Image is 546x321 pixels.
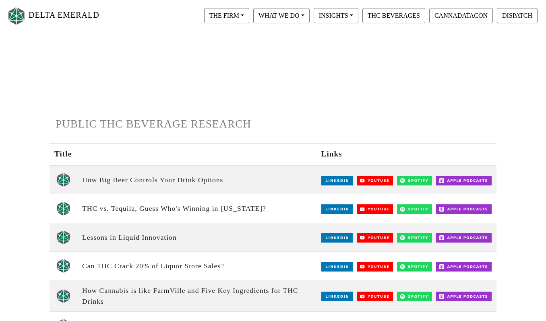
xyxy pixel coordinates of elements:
[50,144,77,165] th: Title
[397,233,432,243] img: Spotify
[427,12,495,19] a: CANNADATACON
[321,204,353,214] img: LinkedIn
[77,165,316,194] td: How Big Beer Controls Your Drink Options
[77,252,316,280] td: Can THC Crack 20% of Liquor Store Sales?
[397,176,432,185] img: Spotify
[56,259,70,273] img: unscripted logo
[357,176,393,185] img: YouTube
[357,204,393,214] img: YouTube
[397,204,432,214] img: Spotify
[436,292,492,301] img: Apple Podcasts
[357,292,393,301] img: YouTube
[495,12,540,19] a: DISPATCH
[316,144,496,165] th: Links
[56,117,490,131] h1: PUBLIC THC BEVERAGE RESEARCH
[357,262,393,272] img: YouTube
[362,8,425,23] button: THC BEVERAGES
[321,176,353,185] img: LinkedIn
[436,176,492,185] img: Apple Podcasts
[321,262,353,272] img: LinkedIn
[56,201,70,216] img: unscripted logo
[321,292,353,301] img: LinkedIn
[77,223,316,251] td: Lessons in Liquid Innovation
[321,233,353,243] img: LinkedIn
[436,233,492,243] img: Apple Podcasts
[397,262,432,272] img: Spotify
[429,8,493,23] button: CANNADATACON
[6,5,27,27] img: Logo
[360,12,427,19] a: THC BEVERAGES
[6,3,99,29] a: DELTA EMERALD
[436,262,492,272] img: Apple Podcasts
[436,204,492,214] img: Apple Podcasts
[314,8,358,23] button: INSIGHTS
[56,289,70,303] img: unscripted logo
[77,280,316,312] td: How Cannabis is like FarmVille and Five Key Ingredients for THC Drinks
[497,8,538,23] button: DISPATCH
[204,8,249,23] button: THE FIRM
[56,173,70,187] img: unscripted logo
[397,292,432,301] img: Spotify
[357,233,393,243] img: YouTube
[253,8,310,23] button: WHAT WE DO
[56,230,70,245] img: unscripted logo
[77,194,316,223] td: THC vs. Tequila, Guess Who's Winning in [US_STATE]?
